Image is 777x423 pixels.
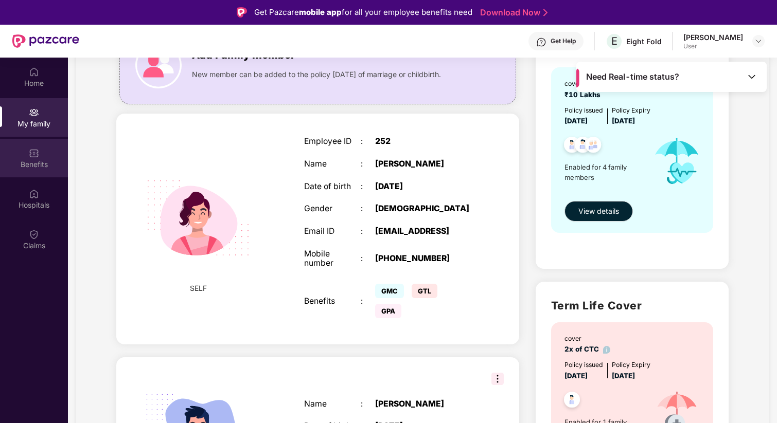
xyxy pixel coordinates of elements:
[304,137,361,146] div: Employee ID
[29,107,39,118] img: svg+xml;base64,PHN2ZyB3aWR0aD0iMjAiIGhlaWdodD0iMjAiIHZpZXdCb3g9IjAgMCAyMCAyMCIgZmlsbD0ibm9uZSIgeG...
[543,7,548,18] img: Stroke
[683,32,743,42] div: [PERSON_NAME]
[304,227,361,236] div: Email ID
[611,35,617,47] span: E
[612,372,635,380] span: [DATE]
[564,105,603,115] div: Policy issued
[192,69,441,80] span: New member can be added to the policy [DATE] of marriage or childbirth.
[564,372,588,380] span: [DATE]
[12,34,79,48] img: New Pazcare Logo
[412,284,437,298] span: GTL
[536,37,546,47] img: svg+xml;base64,PHN2ZyBpZD0iSGVscC0zMngzMiIgeG1sbnM9Imh0dHA6Ly93d3cudzMub3JnLzIwMDAvc3ZnIiB3aWR0aD...
[361,204,375,214] div: :
[375,254,474,264] div: [PHONE_NUMBER]
[626,36,662,46] div: Eight Fold
[564,345,611,353] span: 2x of CTC
[747,71,757,82] img: Toggle Icon
[491,373,504,385] img: svg+xml;base64,PHN2ZyB3aWR0aD0iMzIiIGhlaWdodD0iMzIiIHZpZXdCb3g9IjAgMCAzMiAzMiIgZmlsbD0ibm9uZSIgeG...
[564,79,605,88] div: cover
[304,204,361,214] div: Gender
[29,67,39,77] img: svg+xml;base64,PHN2ZyBpZD0iSG9tZSIgeG1sbnM9Imh0dHA6Ly93d3cudzMub3JnLzIwMDAvc3ZnIiB3aWR0aD0iMjAiIG...
[133,153,263,283] img: svg+xml;base64,PHN2ZyB4bWxucz0iaHR0cDovL3d3dy53My5vcmcvMjAwMC9zdmciIHdpZHRoPSIyMjQiIGhlaWdodD0iMT...
[551,37,576,45] div: Get Help
[559,134,585,159] img: svg+xml;base64,PHN2ZyB4bWxucz0iaHR0cDovL3d3dy53My5vcmcvMjAwMC9zdmciIHdpZHRoPSI0OC45NDMiIGhlaWdodD...
[361,254,375,264] div: :
[578,206,619,217] span: View details
[361,227,375,236] div: :
[581,134,606,159] img: svg+xml;base64,PHN2ZyB4bWxucz0iaHR0cDovL3d3dy53My5vcmcvMjAwMC9zdmciIHdpZHRoPSI0OC45NDMiIGhlaWdodD...
[559,389,585,414] img: svg+xml;base64,PHN2ZyB4bWxucz0iaHR0cDovL3d3dy53My5vcmcvMjAwMC9zdmciIHdpZHRoPSI0OC45NDMiIGhlaWdodD...
[645,126,709,196] img: icon
[361,137,375,146] div: :
[304,249,361,268] div: Mobile number
[375,227,474,236] div: [EMAIL_ADDRESS]
[361,297,375,306] div: :
[29,148,39,158] img: svg+xml;base64,PHN2ZyBpZD0iQmVuZWZpdHMiIHhtbG5zPSJodHRwOi8vd3d3LnczLm9yZy8yMDAwL3N2ZyIgd2lkdGg9Ij...
[480,7,544,18] a: Download Now
[304,399,361,409] div: Name
[254,6,472,19] div: Get Pazcare for all your employee benefits need
[304,297,361,306] div: Benefits
[29,189,39,199] img: svg+xml;base64,PHN2ZyBpZD0iSG9zcGl0YWxzIiB4bWxucz0iaHR0cDovL3d3dy53My5vcmcvMjAwMC9zdmciIHdpZHRoPS...
[570,134,595,159] img: svg+xml;base64,PHN2ZyB4bWxucz0iaHR0cDovL3d3dy53My5vcmcvMjAwMC9zdmciIHdpZHRoPSI0OC45NDMiIGhlaWdodD...
[361,399,375,409] div: :
[299,7,342,17] strong: mobile app
[375,182,474,192] div: [DATE]
[586,71,679,82] span: Need Real-time status?
[361,182,375,192] div: :
[551,297,713,314] h2: Term Life Cover
[754,37,763,45] img: svg+xml;base64,PHN2ZyBpZD0iRHJvcGRvd24tMzJ4MzIiIHhtbG5zPSJodHRwOi8vd3d3LnczLm9yZy8yMDAwL3N2ZyIgd2...
[564,117,588,125] span: [DATE]
[190,283,207,294] span: SELF
[375,204,474,214] div: [DEMOGRAPHIC_DATA]
[612,105,650,115] div: Policy Expiry
[564,162,645,183] span: Enabled for 4 family members
[375,159,474,169] div: [PERSON_NAME]
[375,284,404,298] span: GMC
[683,42,743,50] div: User
[564,334,611,343] div: cover
[564,360,603,370] div: Policy issued
[612,117,635,125] span: [DATE]
[135,42,182,88] img: icon
[564,90,605,99] span: ₹10 Lakhs
[361,159,375,169] div: :
[304,182,361,192] div: Date of birth
[564,201,633,222] button: View details
[237,7,247,17] img: Logo
[29,229,39,240] img: svg+xml;base64,PHN2ZyBpZD0iQ2xhaW0iIHhtbG5zPSJodHRwOi8vd3d3LnczLm9yZy8yMDAwL3N2ZyIgd2lkdGg9IjIwIi...
[612,360,650,370] div: Policy Expiry
[375,399,474,409] div: [PERSON_NAME]
[603,346,611,354] img: info
[375,137,474,146] div: 252
[304,159,361,169] div: Name
[375,304,401,318] span: GPA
